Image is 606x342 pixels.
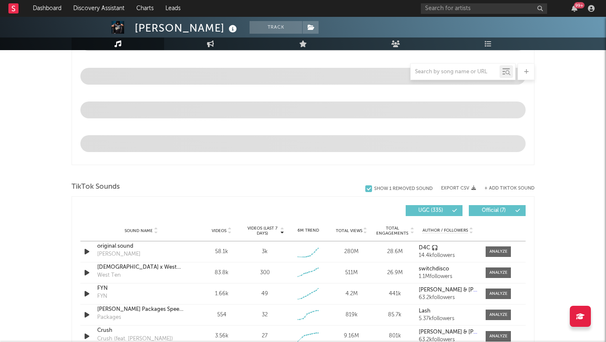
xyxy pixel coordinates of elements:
[419,329,512,335] strong: [PERSON_NAME] & [PERSON_NAME]
[261,290,268,298] div: 49
[474,208,513,213] span: Official ( 7 )
[419,274,477,280] div: 1.1M followers
[419,308,431,314] strong: Lash
[97,250,141,259] div: [PERSON_NAME]
[423,228,468,233] span: Author / Followers
[375,226,409,236] span: Total Engagements
[419,329,477,335] a: [PERSON_NAME] & [PERSON_NAME]
[375,311,415,319] div: 85.7k
[419,287,477,293] a: [PERSON_NAME] & [PERSON_NAME]
[336,228,362,233] span: Total Views
[332,248,371,256] div: 280M
[97,271,121,280] div: West Ten
[260,269,270,277] div: 300
[419,295,477,301] div: 63.2k followers
[97,284,185,293] a: FYN
[375,248,415,256] div: 28.6M
[202,269,241,277] div: 83.8k
[419,266,449,272] strong: switchdisco
[419,245,477,251] a: D4C 🎧
[97,313,121,322] div: Packages
[125,228,153,233] span: Sound Name
[262,248,268,256] div: 3k
[419,266,477,272] a: switchdisco
[375,269,415,277] div: 26.9M
[375,332,415,340] div: 801k
[97,263,185,272] a: [DEMOGRAPHIC_DATA] x West Ten
[476,186,534,191] button: + Add TikTok Sound
[469,205,526,216] button: Official(7)
[484,186,534,191] button: + Add TikTok Sound
[411,208,450,213] span: UGC ( 335 )
[212,228,226,233] span: Videos
[202,290,241,298] div: 1.66k
[202,311,241,319] div: 554
[245,226,279,236] span: Videos (last 7 days)
[419,245,438,251] strong: D4C 🎧
[374,186,433,192] div: Show 1 Removed Sound
[332,332,371,340] div: 9.16M
[406,205,462,216] button: UGC(335)
[571,5,577,12] button: 99+
[72,182,120,192] span: TikTok Sounds
[262,332,268,340] div: 27
[97,305,185,314] a: [PERSON_NAME] Packages Speed Garage Edit
[419,316,477,322] div: 5.37k followers
[97,326,185,335] a: Crush
[419,308,477,314] a: Lash
[97,292,107,301] div: FYN
[419,253,477,259] div: 14.4k followers
[375,290,415,298] div: 441k
[574,2,585,8] div: 99 +
[419,287,512,293] strong: [PERSON_NAME] & [PERSON_NAME]
[332,311,371,319] div: 819k
[202,248,241,256] div: 58.1k
[421,3,547,14] input: Search for artists
[97,242,185,251] a: original sound
[250,21,302,34] button: Track
[332,269,371,277] div: 511M
[441,186,476,191] button: Export CSV
[332,290,371,298] div: 4.2M
[202,332,241,340] div: 3.56k
[262,311,268,319] div: 32
[289,227,328,234] div: 6M Trend
[135,21,239,35] div: [PERSON_NAME]
[411,69,500,75] input: Search by song name or URL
